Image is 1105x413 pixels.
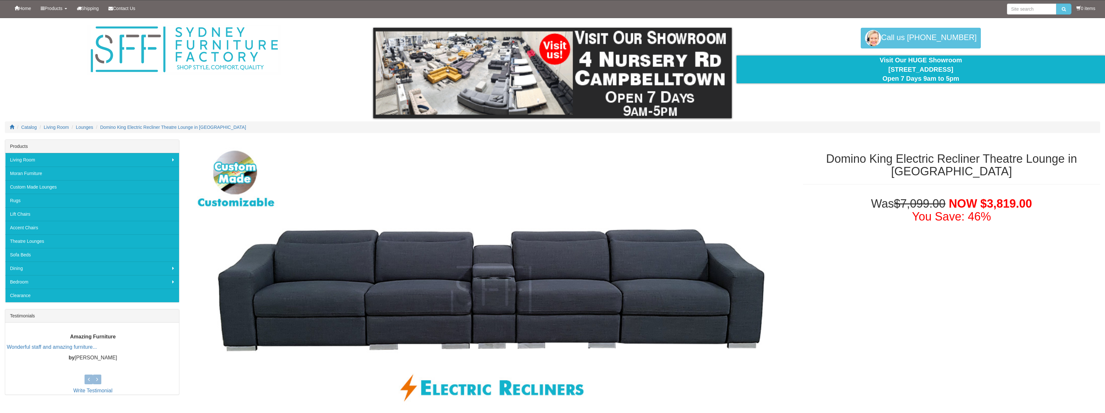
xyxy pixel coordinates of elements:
[45,6,62,11] span: Products
[87,25,281,75] img: Sydney Furniture Factory
[803,152,1100,178] h1: Domino King Electric Recliner Theatre Lounge in [GEOGRAPHIC_DATA]
[5,153,179,167] a: Living Room
[72,0,104,16] a: Shipping
[81,6,99,11] span: Shipping
[7,354,179,362] p: [PERSON_NAME]
[373,28,732,118] img: showroom.gif
[5,194,179,207] a: Rugs
[5,167,179,180] a: Moran Furniture
[76,125,93,130] a: Lounges
[104,0,140,16] a: Contact Us
[69,355,75,360] b: by
[44,125,69,130] a: Living Room
[5,207,179,221] a: Lift Chairs
[7,344,97,350] a: Wonderful staff and amazing furniture...
[894,197,945,210] del: $7,099.00
[5,275,179,289] a: Bedroom
[21,125,37,130] a: Catalog
[5,234,179,248] a: Theatre Lounges
[5,248,179,262] a: Sofa Beds
[912,210,991,223] font: You Save: 46%
[5,309,179,323] div: Testimonials
[73,388,112,393] a: Write Testimonial
[1076,5,1095,12] li: 0 items
[100,125,246,130] a: Domino King Electric Recliner Theatre Lounge in [GEOGRAPHIC_DATA]
[36,0,72,16] a: Products
[949,197,1032,210] span: NOW $3,819.00
[70,334,116,339] b: Amazing Furniture
[10,0,36,16] a: Home
[5,221,179,234] a: Accent Chairs
[741,56,1100,83] div: Visit Our HUGE Showroom [STREET_ADDRESS] Open 7 Days 9am to 5pm
[113,6,135,11] span: Contact Us
[5,180,179,194] a: Custom Made Lounges
[5,140,179,153] div: Products
[19,6,31,11] span: Home
[5,262,179,275] a: Dining
[5,289,179,302] a: Clearance
[1007,4,1056,15] input: Site search
[803,197,1100,223] h1: Was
